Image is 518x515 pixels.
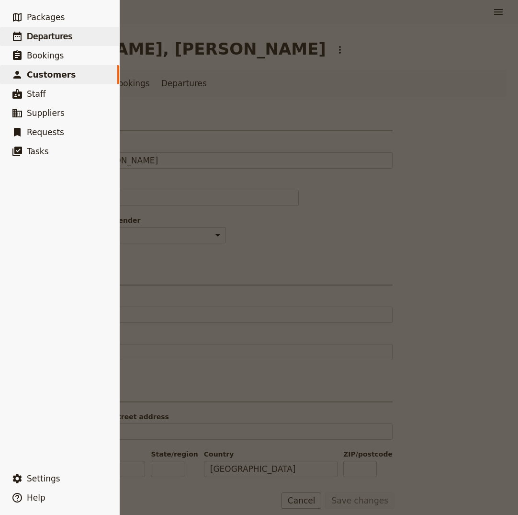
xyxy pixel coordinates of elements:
span: Tasks [27,147,49,156]
span: Help [27,493,45,503]
span: Staff [27,89,46,99]
span: Bookings [27,51,64,60]
span: Customers [27,70,76,80]
span: Suppliers [27,108,65,118]
span: Packages [27,12,65,22]
span: Departures [27,32,72,41]
span: Requests [27,127,64,137]
span: Settings [27,474,60,483]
